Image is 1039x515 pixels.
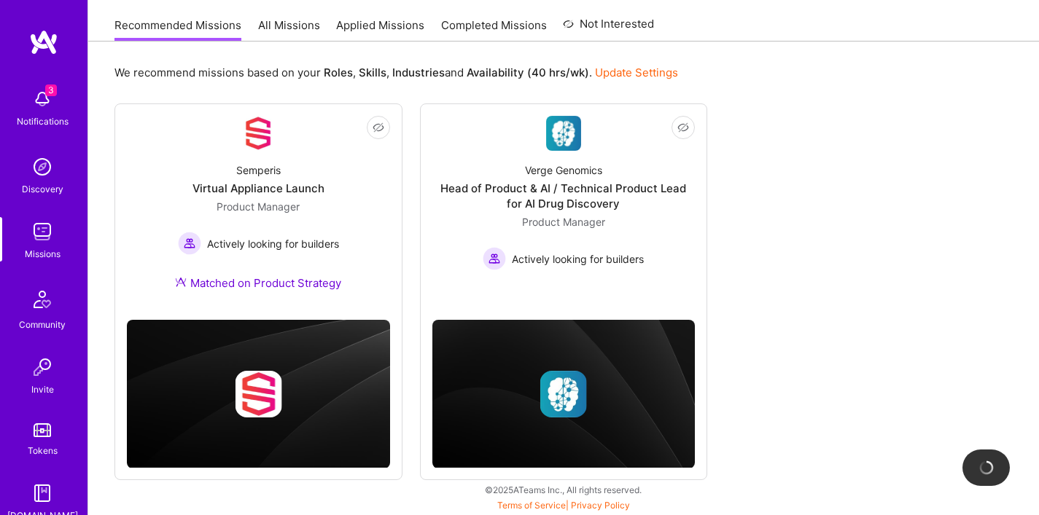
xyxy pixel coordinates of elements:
[512,251,644,267] span: Actively looking for builders
[540,371,587,417] img: Company logo
[432,116,696,286] a: Company LogoVerge GenomicsHead of Product & AI / Technical Product Lead for AI Drug DiscoveryProd...
[28,84,57,114] img: bell
[359,66,386,79] b: Skills
[178,232,201,255] img: Actively looking for builders
[571,500,630,511] a: Privacy Policy
[87,471,1039,508] div: © 2025 ATeams Inc., All rights reserved.
[336,17,424,42] a: Applied Missions
[28,152,57,181] img: discovery
[114,65,678,80] p: We recommend missions based on your , , and .
[677,122,689,133] i: icon EyeClosed
[324,66,353,79] b: Roles
[175,275,341,291] div: Matched on Product Strategy
[45,84,57,96] span: 3
[441,17,547,42] a: Completed Missions
[127,320,390,468] img: cover
[25,246,61,262] div: Missions
[28,217,57,246] img: teamwork
[28,479,57,508] img: guide book
[595,66,678,79] a: Update Settings
[34,423,51,437] img: tokens
[192,181,324,196] div: Virtual Appliance Launch
[522,216,605,228] span: Product Manager
[28,443,58,458] div: Tokens
[207,236,339,251] span: Actively looking for builders
[29,29,58,55] img: logo
[546,116,581,151] img: Company Logo
[525,162,602,178] div: Verge Genomics
[31,382,54,397] div: Invite
[17,114,69,129] div: Notifications
[114,17,241,42] a: Recommended Missions
[175,276,187,288] img: Ateam Purple Icon
[127,116,390,308] a: Company LogoSemperisVirtual Appliance LaunchProduct Manager Actively looking for buildersActively...
[432,181,696,211] div: Head of Product & AI / Technical Product Lead for AI Drug Discovery
[497,500,630,511] span: |
[258,17,320,42] a: All Missions
[22,181,63,197] div: Discovery
[236,162,281,178] div: Semperis
[483,247,506,270] img: Actively looking for builders
[28,353,57,382] img: Invite
[235,371,281,417] img: Company logo
[19,317,66,332] div: Community
[25,282,60,317] img: Community
[392,66,445,79] b: Industries
[563,15,654,42] a: Not Interested
[497,500,566,511] a: Terms of Service
[977,458,995,476] img: loading
[467,66,589,79] b: Availability (40 hrs/wk)
[217,200,300,213] span: Product Manager
[432,320,696,468] img: cover
[373,122,384,133] i: icon EyeClosed
[241,116,276,151] img: Company Logo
